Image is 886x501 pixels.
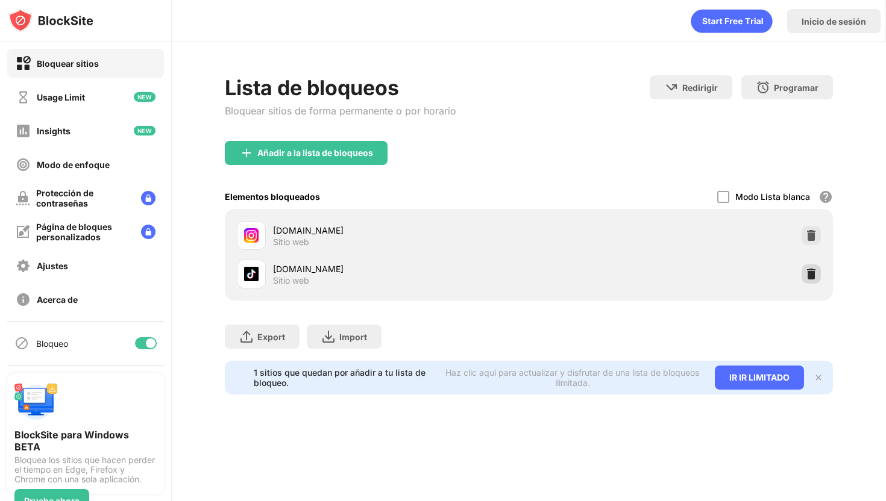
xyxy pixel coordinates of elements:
div: BlockSite para Windows BETA [14,429,157,453]
div: Protección de contraseñas [36,188,131,208]
img: x-button.svg [814,373,823,382]
div: 1 sitios que quedan por añadir a tu lista de bloqueo. [254,367,438,388]
div: Sitio web [273,237,309,247]
img: new-icon.svg [134,126,156,135]
div: animation [691,9,773,33]
div: Export [257,332,285,342]
div: Programar [774,82,818,93]
div: IR IR LIMITADO [715,366,804,390]
img: about-off.svg [16,292,31,307]
div: Bloqueo [36,338,68,349]
div: Sitio web [273,275,309,286]
img: new-icon.svg [134,92,156,102]
img: favicons [244,267,259,281]
div: [DOMAIN_NAME] [273,224,529,237]
div: Modo Lista blanca [735,191,810,202]
div: Página de bloques personalizados [36,222,131,242]
div: Insights [37,126,71,136]
img: customize-block-page-off.svg [16,225,30,239]
img: lock-menu.svg [141,191,156,205]
img: blocking-icon.svg [14,336,29,350]
img: logo-blocksite.svg [8,8,93,33]
div: Lista de bloqueos [225,75,456,100]
div: Modo de enfoque [37,160,110,170]
div: Añadir a la lista de bloqueos [257,148,373,158]
div: Usage Limit [37,92,85,102]
img: settings-off.svg [16,258,31,273]
img: block-on.svg [16,56,31,71]
div: Elementos bloqueados [225,191,320,202]
div: Ajustes [37,261,68,271]
div: Bloquear sitios de forma permanente o por horario [225,105,456,117]
img: push-desktop.svg [14,381,58,424]
div: [DOMAIN_NAME] [273,263,529,275]
div: Bloquea los sitios que hacen perder el tiempo en Edge, Firefox y Chrome con una sola aplicación. [14,455,157,484]
img: insights-off.svg [16,123,31,138]
div: Acerca de [37,294,78,305]
img: lock-menu.svg [141,225,156,239]
img: time-usage-off.svg [16,90,31,105]
img: focus-off.svg [16,157,31,172]
div: Redirigir [682,82,718,93]
div: Inicio de sesión [802,16,866,26]
div: Import [339,332,367,342]
img: favicons [244,228,259,243]
div: Bloquear sitios [37,58,99,69]
div: Haz clic aquí para actualizar y disfrutar de una lista de bloqueos ilimitada. [445,367,700,388]
img: password-protection-off.svg [16,191,30,205]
